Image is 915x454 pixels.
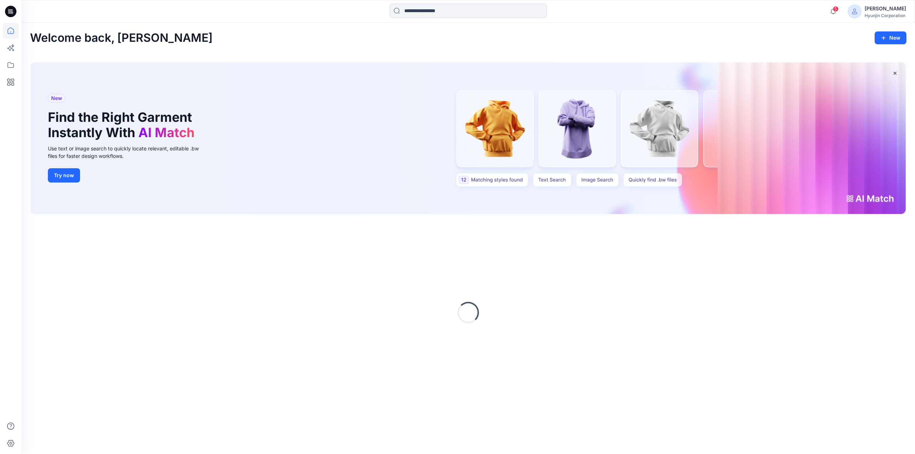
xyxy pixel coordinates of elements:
span: New [51,94,62,103]
span: AI Match [138,125,194,140]
h2: Welcome back, [PERSON_NAME] [30,31,213,45]
div: Use text or image search to quickly locate relevant, editable .bw files for faster design workflows. [48,145,209,160]
div: Hyunjin Corporation [865,13,906,18]
svg: avatar [852,9,857,14]
h1: Find the Right Garment Instantly With [48,110,198,140]
div: [PERSON_NAME] [865,4,906,13]
span: 5 [833,6,839,12]
button: Try now [48,168,80,183]
button: New [875,31,906,44]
